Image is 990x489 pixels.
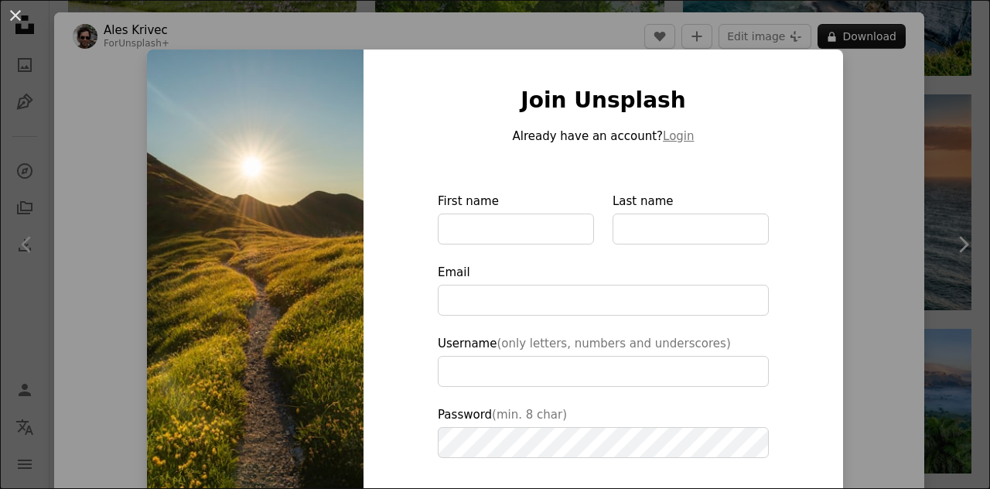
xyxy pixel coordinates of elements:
span: (min. 8 char) [492,408,567,422]
label: First name [438,192,594,244]
p: Already have an account? [438,127,769,145]
input: Email [438,285,769,316]
input: Password(min. 8 char) [438,427,769,458]
label: Password [438,405,769,458]
label: Email [438,263,769,316]
label: Username [438,334,769,387]
button: Login [663,127,694,145]
input: First name [438,214,594,244]
h1: Join Unsplash [438,87,769,115]
span: (only letters, numbers and underscores) [497,337,730,351]
input: Username(only letters, numbers and underscores) [438,356,769,387]
label: Last name [613,192,769,244]
input: Last name [613,214,769,244]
